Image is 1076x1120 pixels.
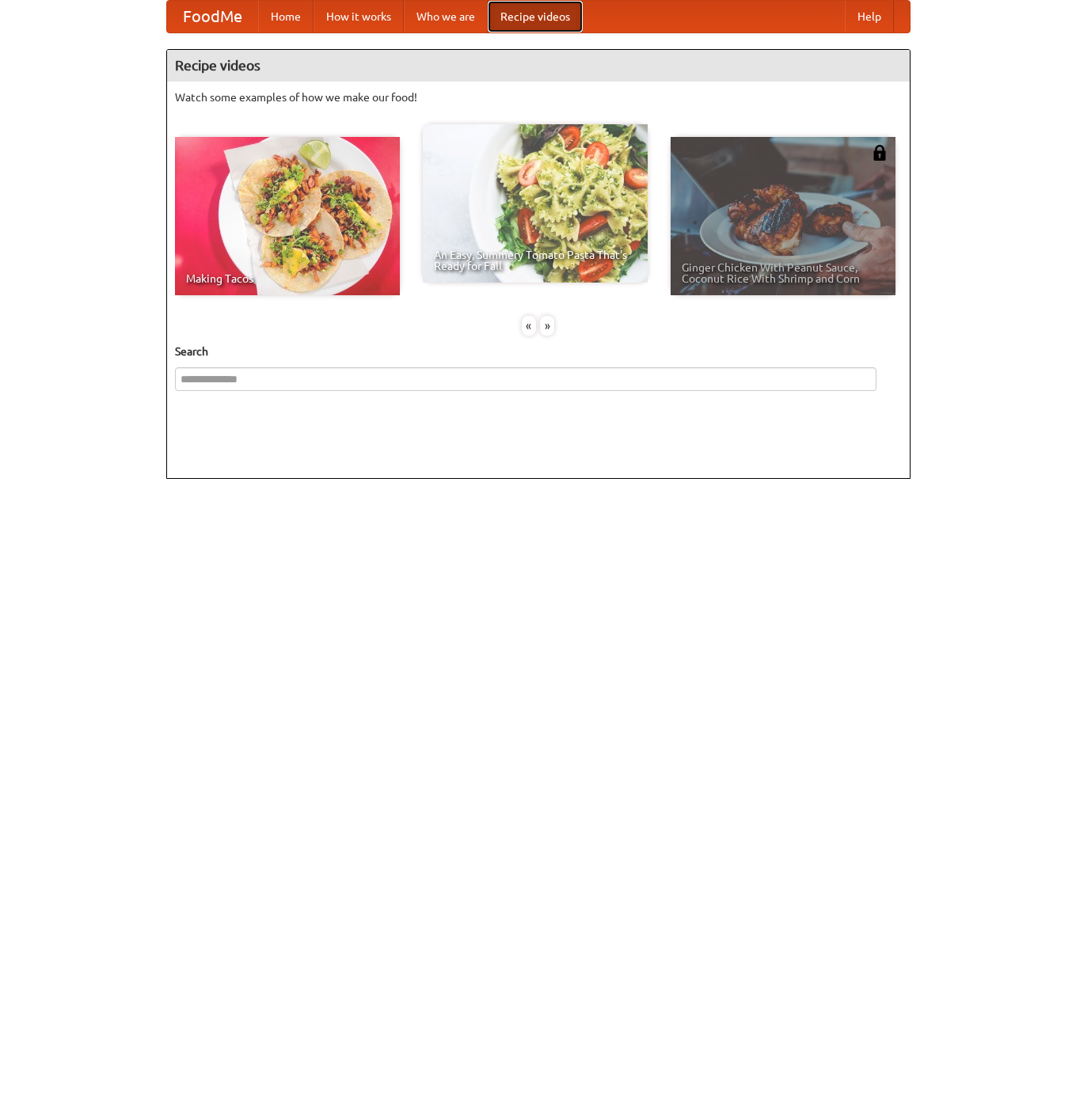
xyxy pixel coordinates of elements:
a: Home [258,1,314,32]
a: How it works [314,1,404,32]
span: An Easy, Summery Tomato Pasta That's Ready for Fall [434,249,637,271]
h4: Recipe videos [167,50,910,82]
a: Who we are [404,1,488,32]
a: Help [845,1,894,32]
a: FoodMe [167,1,258,32]
a: Recipe videos [488,1,583,32]
div: » [540,316,554,336]
div: « [522,316,536,336]
a: An Easy, Summery Tomato Pasta That's Ready for Fall [423,124,648,283]
a: Making Tacos [175,137,400,295]
img: 483408.png [872,145,888,161]
span: Making Tacos [186,273,389,284]
h5: Search [175,344,902,359]
p: Watch some examples of how we make our food! [175,89,902,105]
